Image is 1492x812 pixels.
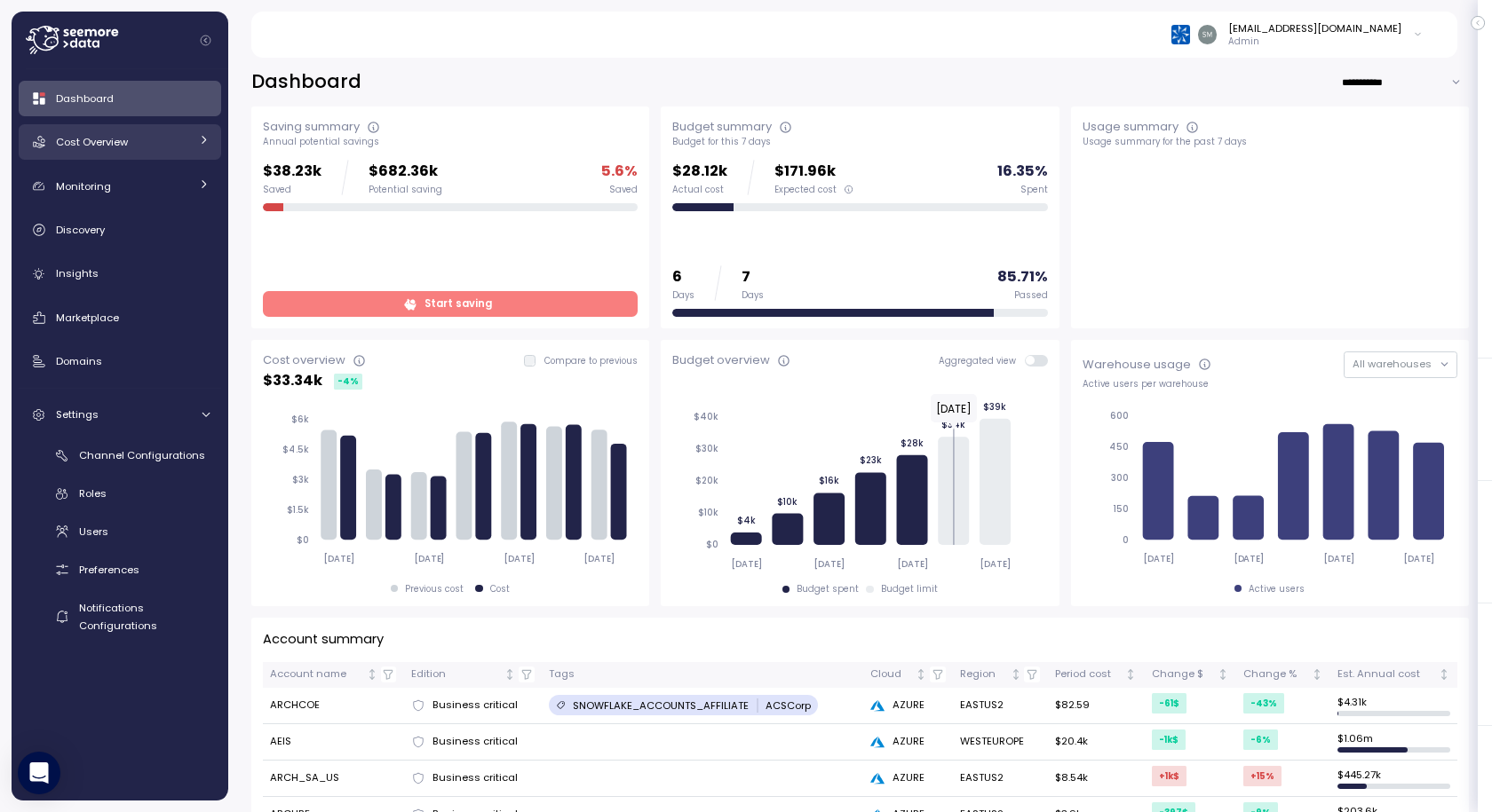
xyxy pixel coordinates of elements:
span: Preferences [79,563,139,577]
span: Notifications Configurations [79,601,157,633]
tspan: $4.5k [282,444,309,455]
tspan: $28k [901,438,924,449]
a: Monitoring [19,169,221,204]
tspan: 300 [1111,472,1129,484]
div: -4 % [334,374,362,390]
p: 6 [672,265,694,289]
div: [EMAIL_ADDRESS][DOMAIN_NAME] [1228,21,1401,35]
tspan: [DATE] [980,558,1011,570]
div: AZURE [870,734,946,750]
tspan: $6k [291,414,309,425]
tspan: [DATE] [1143,553,1174,564]
tspan: [DATE] [731,558,762,570]
div: Previous cost [405,583,464,595]
tspan: $20k [695,475,718,486]
tspan: [DATE] [504,553,536,564]
span: Business critical [433,770,518,786]
tspan: [DATE] [1234,553,1265,564]
th: RegionNot sorted [953,662,1048,688]
p: 85.71 % [997,265,1048,289]
a: Roles [19,479,221,508]
div: +15 % [1243,766,1282,786]
div: Edition [411,666,501,682]
tspan: 150 [1113,503,1129,515]
div: Cost overview [263,351,345,369]
tspan: $10k [778,495,798,507]
span: Settings [56,407,99,422]
div: Not sorted [1217,668,1229,681]
div: Warehouse usage [1083,356,1191,374]
a: Start saving [263,291,638,317]
div: Not sorted [1438,668,1450,681]
div: Not sorted [1124,668,1137,681]
span: Business critical [433,734,518,750]
th: Period costNot sorted [1047,662,1144,688]
div: Active users [1249,583,1305,595]
span: Business critical [433,698,518,713]
div: Account name [270,666,363,682]
tspan: $40k [694,411,718,422]
div: Region [960,666,1007,682]
tspan: $34k [941,419,965,430]
div: Cost [490,583,510,595]
p: $ 33.34k [263,369,322,393]
tspan: [DATE] [584,553,615,564]
td: ARCH_SA_US [263,761,404,797]
div: Open Intercom Messenger [18,752,60,794]
div: Period cost [1055,666,1123,682]
div: -43 % [1243,693,1284,713]
span: Domains [56,354,102,368]
div: Days [672,289,694,302]
div: Days [742,289,764,302]
tspan: 450 [1109,441,1129,453]
div: Saved [263,184,321,196]
td: EASTUS2 [953,688,1048,724]
p: 16.35 % [997,160,1048,184]
text: [DATE] [936,401,972,416]
span: Marketplace [56,311,119,325]
div: Potential saving [369,184,442,196]
div: Not sorted [504,668,516,681]
div: Budget overview [672,351,770,369]
button: All warehouses [1344,351,1457,377]
img: 8b38840e6dc05d7795a5b5428363ffcd [1198,25,1217,43]
div: +1k $ [1152,766,1186,786]
a: Preferences [19,556,221,585]
h2: Dashboard [251,69,361,95]
div: -6 % [1243,729,1278,750]
div: Tags [549,666,856,682]
button: Collapse navigation [194,34,217,47]
tspan: 0 [1123,534,1129,546]
a: Marketplace [19,300,221,335]
td: $ 4.31k [1330,688,1457,724]
tspan: $10k [698,507,718,518]
p: $38.23k [263,160,321,184]
a: Dashboard [19,81,221,116]
tspan: [DATE] [1323,553,1354,564]
tspan: $30k [695,443,718,454]
span: Dashboard [56,91,114,106]
div: -1k $ [1152,729,1186,750]
tspan: [DATE] [1404,553,1435,564]
tspan: 600 [1110,410,1129,422]
a: Insights [19,256,221,292]
th: Est. Annual costNot sorted [1330,662,1457,688]
div: AZURE [870,770,946,786]
div: Est. Annual cost [1337,666,1435,682]
th: CloudNot sorted [863,662,953,688]
div: Not sorted [915,668,927,681]
div: Budget limit [881,583,938,595]
div: Saving summary [263,118,360,136]
p: SNOWFLAKE_ACCOUNTS_AFFILIATE [573,698,749,713]
span: Users [79,524,108,539]
td: $82.59 [1047,688,1144,724]
div: Budget spent [797,583,859,595]
a: Discovery [19,212,221,248]
p: 5.6 % [601,160,638,184]
a: Notifications Configurations [19,593,221,640]
span: Discovery [56,223,105,237]
td: $ 1.06m [1330,724,1457,761]
span: Start saving [425,292,492,316]
span: Expected cost [774,184,837,196]
div: Saved [609,184,638,196]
